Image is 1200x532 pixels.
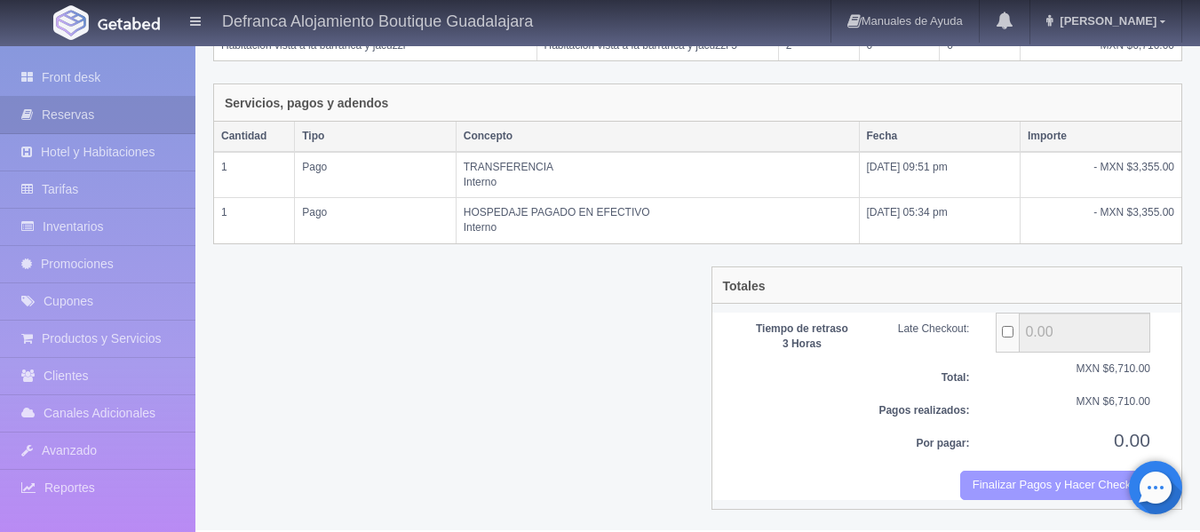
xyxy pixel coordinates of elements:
[982,361,1164,377] div: MXN $6,710.00
[1021,122,1182,152] th: Importe
[982,427,1164,453] div: 0.00
[1055,14,1156,28] span: [PERSON_NAME]
[960,471,1150,500] button: Finalizar Pagos y Hacer Checkout
[1021,152,1182,198] td: - MXN $3,355.00
[225,97,388,110] h4: Servicios, pagos y adendos
[295,122,457,152] th: Tipo
[1021,198,1182,243] td: - MXN $3,355.00
[859,198,1021,243] td: [DATE] 05:34 pm
[1019,313,1150,353] input: ...
[916,437,969,449] b: Por pagar:
[756,322,848,350] b: Tiempo de retraso 3 Horas
[878,404,969,417] b: Pagos realizados:
[859,152,1021,198] td: [DATE] 09:51 pm
[456,152,859,198] td: TRANSFERENCIA Interno
[214,122,295,152] th: Cantidad
[222,9,533,31] h4: Defranca Alojamiento Boutique Guadalajara
[53,5,89,40] img: Getabed
[982,394,1164,409] div: MXN $6,710.00
[874,322,982,337] div: Late Checkout:
[456,198,859,243] td: HOSPEDAJE PAGADO EN EFECTIVO Interno
[1002,326,1013,337] input: ...
[942,371,970,384] b: Total:
[98,17,160,30] img: Getabed
[295,198,457,243] td: Pago
[214,152,295,198] td: 1
[295,152,457,198] td: Pago
[456,122,859,152] th: Concepto
[859,122,1021,152] th: Fecha
[214,198,295,243] td: 1
[723,280,766,293] h4: Totales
